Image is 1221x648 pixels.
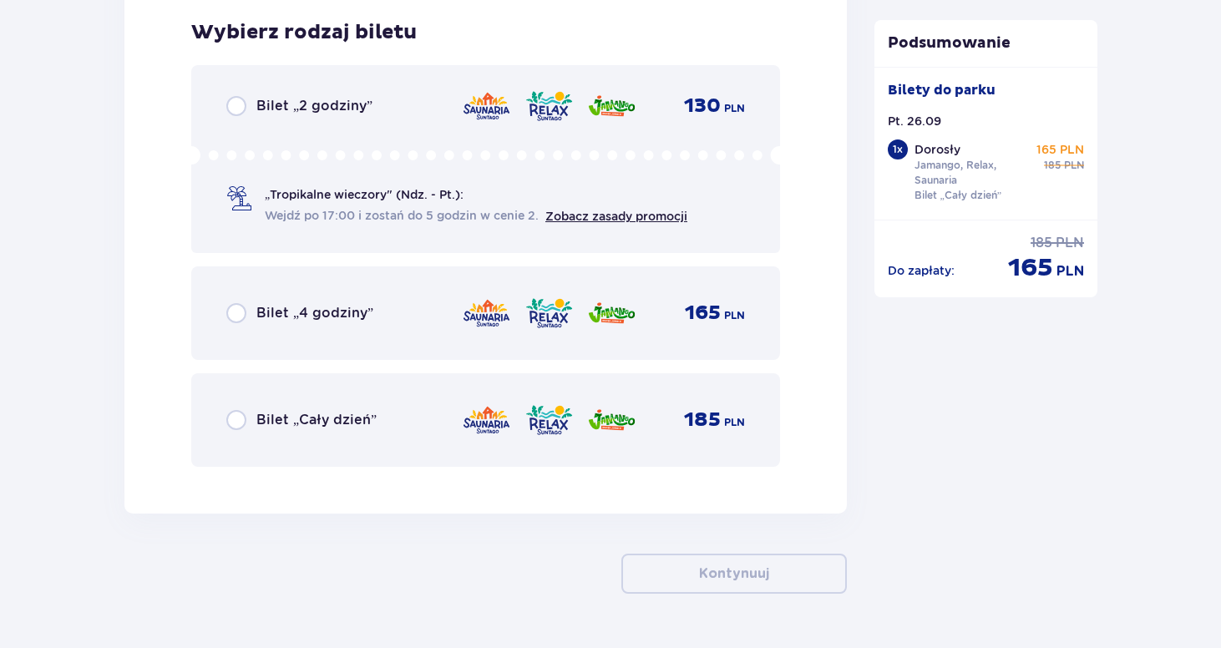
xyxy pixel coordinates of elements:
[621,554,847,594] button: Kontynuuj
[1056,262,1084,281] p: PLN
[265,186,464,203] p: „Tropikalne wieczory" (Ndz. - Pt.):
[587,89,636,124] img: zone logo
[524,296,574,331] img: zone logo
[684,94,721,119] p: 130
[874,33,1098,53] p: Podsumowanie
[1044,158,1061,173] p: 185
[1008,252,1053,284] p: 165
[1064,158,1084,173] p: PLN
[685,301,721,326] p: 165
[524,89,574,124] img: zone logo
[699,564,769,583] p: Kontynuuj
[265,207,539,224] span: Wejdź po 17:00 i zostań do 5 godzin w cenie 2.
[524,402,574,438] img: zone logo
[256,304,373,322] p: Bilet „4 godziny”
[914,141,960,158] p: Dorosły
[462,296,511,331] img: zone logo
[256,97,372,115] p: Bilet „2 godziny”
[191,20,417,45] p: Wybierz rodzaj biletu
[684,408,721,433] p: 185
[914,188,1002,203] p: Bilet „Cały dzień”
[724,308,745,323] p: PLN
[888,81,996,99] p: Bilety do parku
[462,89,511,124] img: zone logo
[545,210,687,223] a: Zobacz zasady promocji
[1031,234,1052,252] p: 185
[888,262,955,279] p: Do zapłaty :
[888,113,941,129] p: Pt. 26.09
[888,139,908,159] div: 1 x
[914,158,1030,188] p: Jamango, Relax, Saunaria
[724,101,745,116] p: PLN
[1056,234,1084,252] p: PLN
[462,402,511,438] img: zone logo
[724,415,745,430] p: PLN
[1036,141,1084,158] p: 165 PLN
[587,402,636,438] img: zone logo
[256,411,377,429] p: Bilet „Cały dzień”
[587,296,636,331] img: zone logo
